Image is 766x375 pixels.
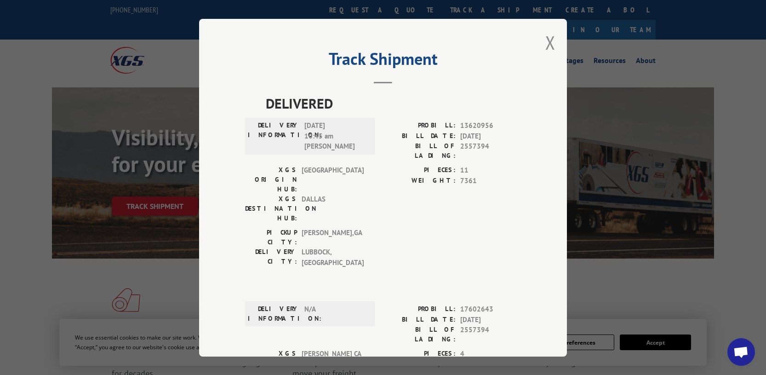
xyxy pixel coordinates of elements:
[383,175,456,186] label: WEIGHT:
[383,141,456,161] label: BILL OF LADING:
[460,131,521,141] span: [DATE]
[460,175,521,186] span: 7361
[460,325,521,344] span: 2557394
[245,165,297,194] label: XGS ORIGIN HUB:
[545,30,555,55] button: Close modal
[304,304,366,323] span: N/A
[266,93,521,114] span: DELIVERED
[460,314,521,325] span: [DATE]
[383,325,456,344] label: BILL OF LADING:
[383,121,456,131] label: PROBILL:
[383,349,456,359] label: PIECES:
[383,131,456,141] label: BILL DATE:
[460,141,521,161] span: 2557394
[302,228,364,247] span: [PERSON_NAME] , GA
[302,247,364,268] span: LUBBOCK , [GEOGRAPHIC_DATA]
[245,247,297,268] label: DELIVERY CITY:
[460,165,521,176] span: 11
[383,314,456,325] label: BILL DATE:
[460,121,521,131] span: 13620956
[304,121,366,152] span: [DATE] 10:45 am [PERSON_NAME]
[460,304,521,315] span: 17602643
[245,194,297,223] label: XGS DESTINATION HUB:
[383,304,456,315] label: PROBILL:
[245,228,297,247] label: PICKUP CITY:
[248,121,300,152] label: DELIVERY INFORMATION:
[248,304,300,323] label: DELIVERY INFORMATION:
[460,349,521,359] span: 4
[302,194,364,223] span: DALLAS
[727,338,755,366] a: Open chat
[245,52,521,70] h2: Track Shipment
[302,165,364,194] span: [GEOGRAPHIC_DATA]
[383,165,456,176] label: PIECES:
